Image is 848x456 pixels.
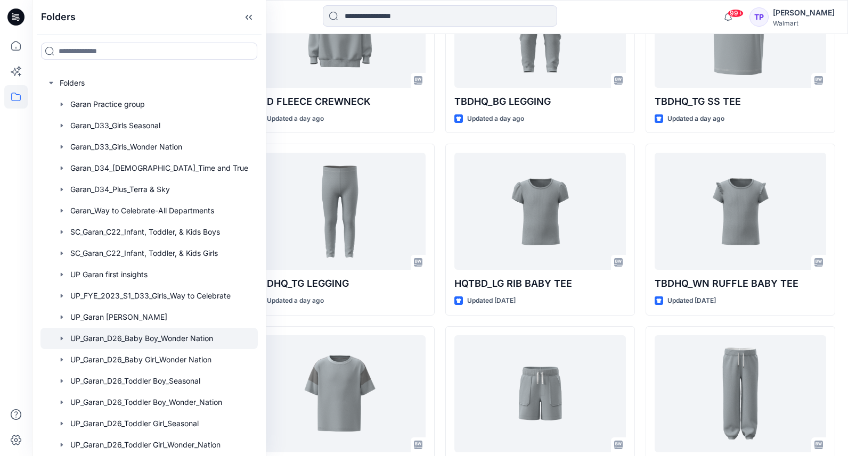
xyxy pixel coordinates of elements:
[454,153,626,270] a: HQTBD_LG RIB BABY TEE
[467,113,524,125] p: Updated a day ago
[773,6,835,19] div: [PERSON_NAME]
[655,335,826,452] a: TBD LB FT JOGGER
[454,94,626,109] p: TBDHQ_BG LEGGING
[655,153,826,270] a: TBDHQ_WN RUFFLE BABY TEE
[254,276,426,291] p: TBDHQ_TG LEGGING
[254,94,426,109] p: TBD FLEECE CREWNECK
[773,19,835,27] div: Walmart
[254,335,426,452] a: TBD LB SLV BLOCK TEE
[267,113,324,125] p: Updated a day ago
[254,153,426,270] a: TBDHQ_TG LEGGING
[728,9,744,18] span: 99+
[454,276,626,291] p: HQTBD_LG RIB BABY TEE
[655,94,826,109] p: TBDHQ_TG SS TEE
[667,113,724,125] p: Updated a day ago
[655,276,826,291] p: TBDHQ_WN RUFFLE BABY TEE
[267,295,324,306] p: Updated a day ago
[467,295,516,306] p: Updated [DATE]
[454,335,626,452] a: TBD LB PORKCHOP SHORT
[667,295,716,306] p: Updated [DATE]
[749,7,769,27] div: TP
